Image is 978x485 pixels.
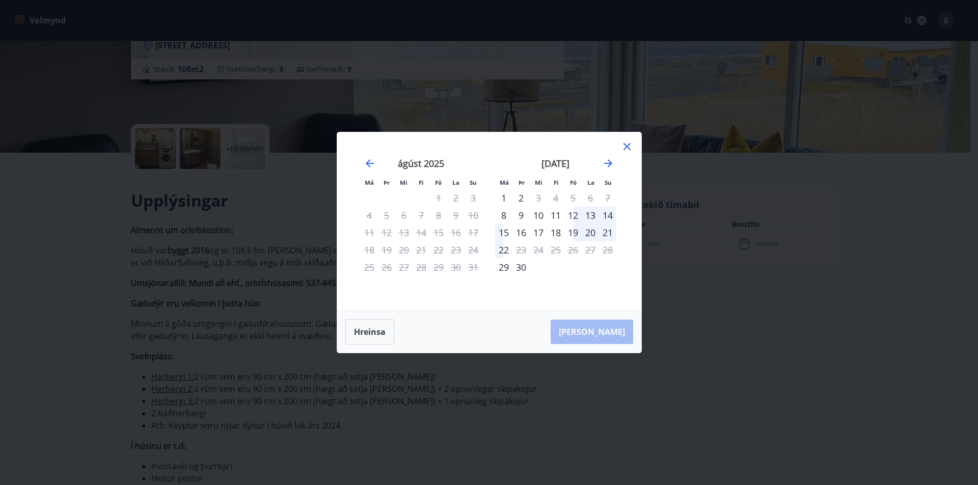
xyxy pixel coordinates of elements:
div: 16 [512,224,530,241]
td: Not available. þriðjudagur, 26. ágúst 2025 [378,259,395,276]
td: Not available. sunnudagur, 28. september 2025 [599,241,616,259]
td: Choose föstudagur, 19. september 2025 as your check-in date. It’s available. [564,224,582,241]
td: Choose miðvikudagur, 10. september 2025 as your check-in date. It’s available. [530,207,547,224]
td: Choose mánudagur, 1. september 2025 as your check-in date. It’s available. [495,189,512,207]
td: Not available. mánudagur, 4. ágúst 2025 [361,207,378,224]
div: Move backward to switch to the previous month. [364,157,376,169]
td: Not available. sunnudagur, 3. ágúst 2025 [465,189,482,207]
td: Not available. fimmtudagur, 7. ágúst 2025 [413,207,430,224]
small: Fö [435,179,442,186]
small: Fi [554,179,559,186]
div: 22 [495,241,512,259]
td: Choose þriðjudagur, 30. september 2025 as your check-in date. It’s available. [512,259,530,276]
td: Not available. fimmtudagur, 28. ágúst 2025 [413,259,430,276]
small: La [452,179,459,186]
strong: [DATE] [541,157,569,169]
td: Not available. mánudagur, 25. ágúst 2025 [361,259,378,276]
td: Choose þriðjudagur, 2. september 2025 as your check-in date. It’s available. [512,189,530,207]
strong: ágúst 2025 [398,157,444,169]
td: Choose föstudagur, 12. september 2025 as your check-in date. It’s available. [564,207,582,224]
div: 15 [495,224,512,241]
td: Not available. fimmtudagur, 21. ágúst 2025 [413,241,430,259]
td: Choose fimmtudagur, 11. september 2025 as your check-in date. It’s available. [547,207,564,224]
td: Choose þriðjudagur, 16. september 2025 as your check-in date. It’s available. [512,224,530,241]
td: Not available. föstudagur, 5. september 2025 [564,189,582,207]
td: Choose þriðjudagur, 9. september 2025 as your check-in date. It’s available. [512,207,530,224]
div: Move forward to switch to the next month. [602,157,614,169]
small: Fö [570,179,577,186]
td: Not available. laugardagur, 23. ágúst 2025 [447,241,465,259]
td: Choose miðvikudagur, 17. september 2025 as your check-in date. It’s available. [530,224,547,241]
td: Not available. föstudagur, 1. ágúst 2025 [430,189,447,207]
div: 11 [547,207,564,224]
td: Not available. laugardagur, 27. september 2025 [582,241,599,259]
td: Choose laugardagur, 13. september 2025 as your check-in date. It’s available. [582,207,599,224]
div: 19 [564,224,582,241]
td: Not available. föstudagur, 8. ágúst 2025 [430,207,447,224]
td: Not available. þriðjudagur, 23. september 2025 [512,241,530,259]
td: Choose sunnudagur, 21. september 2025 as your check-in date. It’s available. [599,224,616,241]
button: Hreinsa [345,319,394,345]
small: Má [365,179,374,186]
td: Not available. laugardagur, 6. september 2025 [582,189,599,207]
div: 17 [530,224,547,241]
td: Not available. mánudagur, 18. ágúst 2025 [361,241,378,259]
div: 18 [547,224,564,241]
td: Choose mánudagur, 15. september 2025 as your check-in date. It’s available. [495,224,512,241]
td: Not available. sunnudagur, 31. ágúst 2025 [465,259,482,276]
td: Choose mánudagur, 29. september 2025 as your check-in date. It’s available. [495,259,512,276]
small: La [587,179,594,186]
td: Not available. miðvikudagur, 13. ágúst 2025 [395,224,413,241]
small: Þr [519,179,525,186]
td: Not available. föstudagur, 22. ágúst 2025 [430,241,447,259]
td: Not available. miðvikudagur, 24. september 2025 [530,241,547,259]
td: Not available. fimmtudagur, 14. ágúst 2025 [413,224,430,241]
small: Su [470,179,477,186]
div: 14 [599,207,616,224]
td: Not available. laugardagur, 9. ágúst 2025 [447,207,465,224]
td: Not available. miðvikudagur, 3. september 2025 [530,189,547,207]
td: Not available. þriðjudagur, 12. ágúst 2025 [378,224,395,241]
div: 9 [512,207,530,224]
td: Not available. laugardagur, 2. ágúst 2025 [447,189,465,207]
div: Calendar [349,145,629,298]
div: Aðeins útritun í boði [512,241,530,259]
td: Choose sunnudagur, 14. september 2025 as your check-in date. It’s available. [599,207,616,224]
td: Choose fimmtudagur, 18. september 2025 as your check-in date. It’s available. [547,224,564,241]
small: Má [500,179,509,186]
td: Not available. föstudagur, 15. ágúst 2025 [430,224,447,241]
td: Not available. þriðjudagur, 5. ágúst 2025 [378,207,395,224]
div: 21 [599,224,616,241]
div: Aðeins innritun í boði [495,189,512,207]
div: 20 [582,224,599,241]
td: Not available. laugardagur, 16. ágúst 2025 [447,224,465,241]
small: Su [605,179,612,186]
div: 13 [582,207,599,224]
div: 12 [564,207,582,224]
td: Not available. sunnudagur, 7. september 2025 [599,189,616,207]
td: Not available. miðvikudagur, 27. ágúst 2025 [395,259,413,276]
small: Fi [419,179,424,186]
small: Þr [384,179,390,186]
td: Choose mánudagur, 8. september 2025 as your check-in date. It’s available. [495,207,512,224]
div: 30 [512,259,530,276]
td: Not available. miðvikudagur, 6. ágúst 2025 [395,207,413,224]
td: Not available. sunnudagur, 10. ágúst 2025 [465,207,482,224]
div: Aðeins innritun í boði [495,259,512,276]
td: Not available. föstudagur, 29. ágúst 2025 [430,259,447,276]
td: Not available. fimmtudagur, 25. september 2025 [547,241,564,259]
td: Choose laugardagur, 20. september 2025 as your check-in date. It’s available. [582,224,599,241]
td: Not available. þriðjudagur, 19. ágúst 2025 [378,241,395,259]
td: Not available. föstudagur, 26. september 2025 [564,241,582,259]
div: Aðeins útritun í boði [530,189,547,207]
td: Not available. sunnudagur, 17. ágúst 2025 [465,224,482,241]
td: Not available. laugardagur, 30. ágúst 2025 [447,259,465,276]
td: Not available. mánudagur, 11. ágúst 2025 [361,224,378,241]
small: Mi [400,179,407,186]
td: Not available. fimmtudagur, 4. september 2025 [547,189,564,207]
td: Not available. miðvikudagur, 20. ágúst 2025 [395,241,413,259]
div: 2 [512,189,530,207]
div: Aðeins innritun í boði [495,207,512,224]
td: Choose mánudagur, 22. september 2025 as your check-in date. It’s available. [495,241,512,259]
small: Mi [535,179,542,186]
